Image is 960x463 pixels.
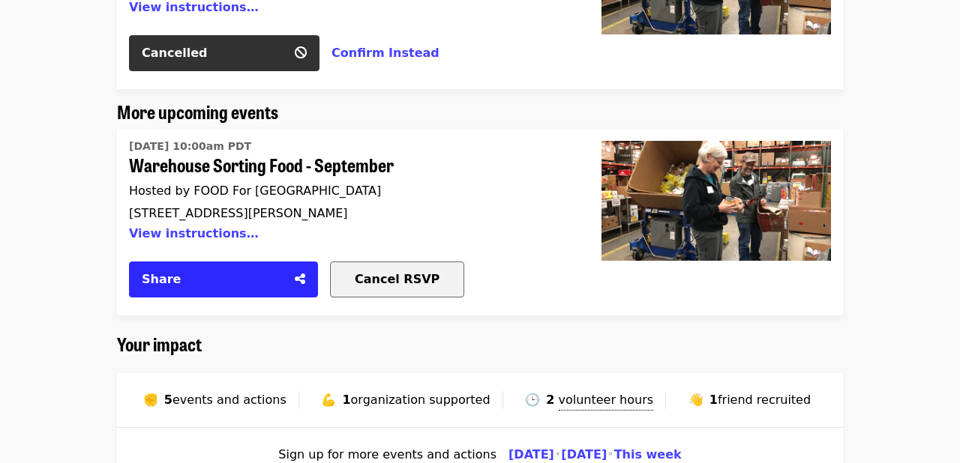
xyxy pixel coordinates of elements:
[129,139,251,154] time: [DATE] 10:00am PDT
[546,393,554,407] strong: 2
[129,206,565,220] div: [STREET_ADDRESS][PERSON_NAME]
[554,447,561,462] span: •
[607,447,613,462] span: •
[129,184,381,198] span: Hosted by FOOD For [GEOGRAPHIC_DATA]
[355,272,439,286] span: Cancel RSVP
[295,46,307,60] i: ban icon
[295,272,305,286] i: share-alt icon
[129,154,565,176] span: Warehouse Sorting Food - September
[172,393,286,407] span: events and actions
[117,330,202,357] span: Your impact
[342,393,350,407] strong: 1
[129,135,565,249] a: Warehouse Sorting Food - September
[117,98,278,124] span: More upcoming events
[525,393,540,407] span: clock face three o'clock emoji
[351,393,490,407] span: organization supported
[164,393,172,407] strong: 5
[718,393,811,407] span: friend recruited
[614,447,682,462] a: This week
[142,46,208,60] span: Cancelled
[709,393,718,407] strong: 1
[561,447,607,462] a: [DATE]
[143,393,158,407] span: raised fist emoji
[508,447,554,462] a: [DATE]
[554,393,653,411] span: Includes shifts from all organizations you've supported through Mobilize. Calculated based on shi...
[688,393,703,407] span: waving hand emoji
[129,226,259,240] button: View instructions…
[331,44,439,62] button: Confirm Instead
[589,129,843,315] a: Warehouse Sorting Food - September
[129,261,318,297] button: Share
[142,270,286,288] div: Share
[330,261,464,297] button: Cancel RSVP
[559,393,654,407] span: volunteer hours
[601,141,831,261] img: Warehouse Sorting Food - September
[321,393,336,407] span: flexed biceps emoji
[129,35,319,71] button: Cancelled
